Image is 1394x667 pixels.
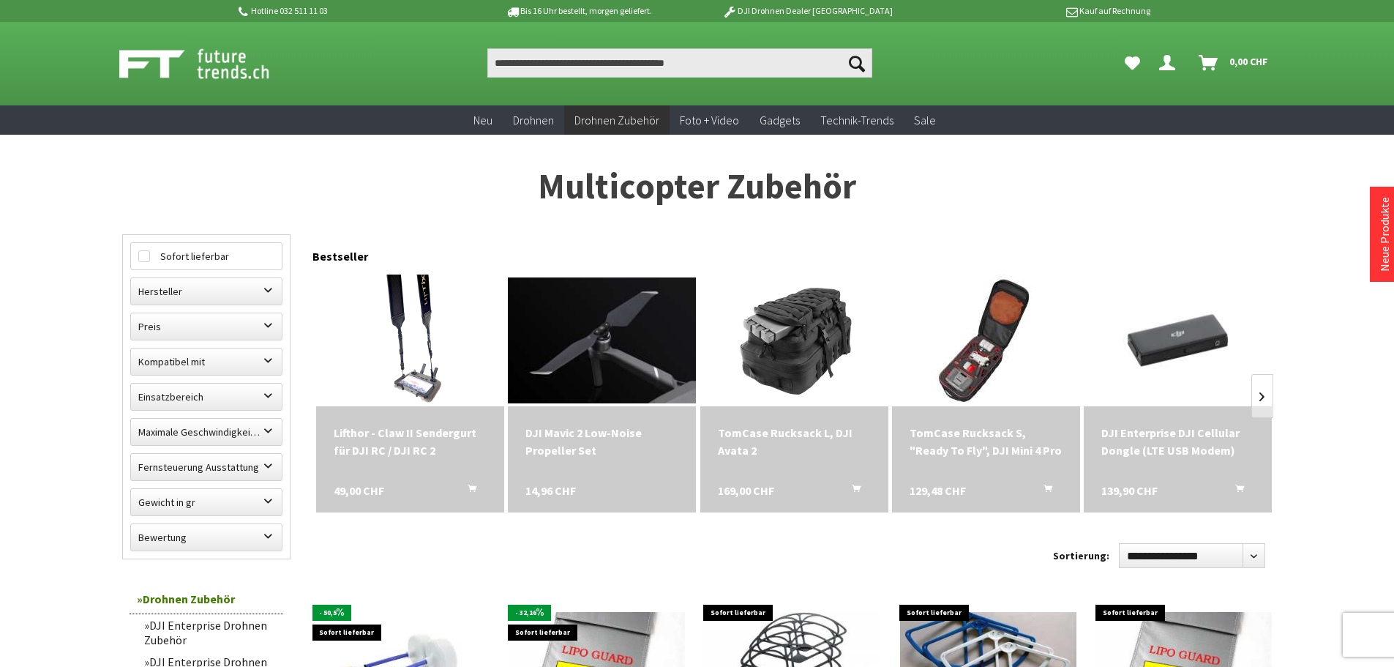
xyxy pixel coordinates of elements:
[131,419,282,445] label: Maximale Geschwindigkeit in km/h
[910,482,966,499] span: 129,48 CHF
[810,105,904,135] a: Technik-Trends
[1101,424,1254,459] a: DJI Enterprise DJI Cellular Dongle (LTE USB Modem) 139,90 CHF In den Warenkorb
[1084,277,1272,403] img: DJI Enterprise DJI Cellular Dongle (LTE USB Modem)
[910,424,1063,459] div: TomCase Rucksack S, "Ready To Fly", DJI Mini 4 Pro
[1101,482,1158,499] span: 139,90 CHF
[236,2,465,20] p: Hotline 032 511 11 03
[670,105,749,135] a: Foto + Video
[718,424,871,459] div: TomCase Rucksack L, DJI Avata 2
[760,113,800,127] span: Gadgets
[842,48,872,78] button: Suchen
[131,349,282,375] label: Kompatibel mit
[904,105,946,135] a: Sale
[680,113,739,127] span: Foto + Video
[1053,544,1109,567] label: Sortierung:
[131,384,282,410] label: Einsatzbereich
[312,234,1273,271] div: Bestseller
[834,482,869,501] button: In den Warenkorb
[820,113,893,127] span: Technik-Trends
[130,584,283,614] a: Drohnen Zubehör
[749,105,810,135] a: Gadgets
[503,105,564,135] a: Drohnen
[718,424,871,459] a: TomCase Rucksack L, DJI Avata 2 169,00 CHF In den Warenkorb
[508,277,696,403] img: DJI Mavic 2 Low-Noise Propeller Set
[131,454,282,480] label: Fernsteuerung Ausstattung
[131,243,282,269] label: Sofort lieferbar
[513,113,554,127] span: Drohnen
[693,2,921,20] p: DJI Drohnen Dealer [GEOGRAPHIC_DATA]
[1026,482,1061,501] button: In den Warenkorb
[1229,50,1268,73] span: 0,00 CHF
[131,524,282,551] label: Bewertung
[564,105,670,135] a: Drohnen Zubehör
[718,482,774,499] span: 169,00 CHF
[463,105,503,135] a: Neu
[334,424,487,459] a: Lifthor - Claw II Sendergurt für DJI RC / DJI RC 2 49,00 CHF In den Warenkorb
[574,113,659,127] span: Drohnen Zubehör
[1153,48,1187,78] a: Dein Konto
[922,2,1150,20] p: Kauf auf Rechnung
[525,424,678,459] a: DJI Mavic 2 Low-Noise Propeller Set 14,96 CHF
[334,424,487,459] div: Lifthor - Claw II Sendergurt für DJI RC / DJI RC 2
[361,275,458,406] img: Lifthor - Claw II Sendergurt für DJI RC / DJI RC 2
[1218,482,1253,501] button: In den Warenkorb
[119,45,301,82] img: Shop Futuretrends - zur Startseite wechseln
[131,278,282,305] label: Hersteller
[137,614,283,651] a: DJI Enterprise Drohnen Zubehör
[914,113,936,127] span: Sale
[450,482,485,501] button: In den Warenkorb
[1117,48,1147,78] a: Meine Favoriten
[728,275,860,406] img: TomCase Rucksack L, DJI Avata 2
[473,113,492,127] span: Neu
[1101,424,1254,459] div: DJI Enterprise DJI Cellular Dongle (LTE USB Modem)
[487,48,872,78] input: Produkt, Marke, Kategorie, EAN, Artikelnummer…
[131,313,282,340] label: Preis
[131,489,282,515] label: Gewicht in gr
[122,168,1273,205] h1: Multicopter Zubehör
[334,482,384,499] span: 49,00 CHF
[525,482,576,499] span: 14,96 CHF
[920,275,1052,406] img: TomCase Rucksack S, "Ready To Fly", DJI Mini 4 Pro
[910,424,1063,459] a: TomCase Rucksack S, "Ready To Fly", DJI Mini 4 Pro 129,48 CHF In den Warenkorb
[1193,48,1275,78] a: Warenkorb
[465,2,693,20] p: Bis 16 Uhr bestellt, morgen geliefert.
[1377,197,1392,272] a: Neue Produkte
[525,424,678,459] div: DJI Mavic 2 Low-Noise Propeller Set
